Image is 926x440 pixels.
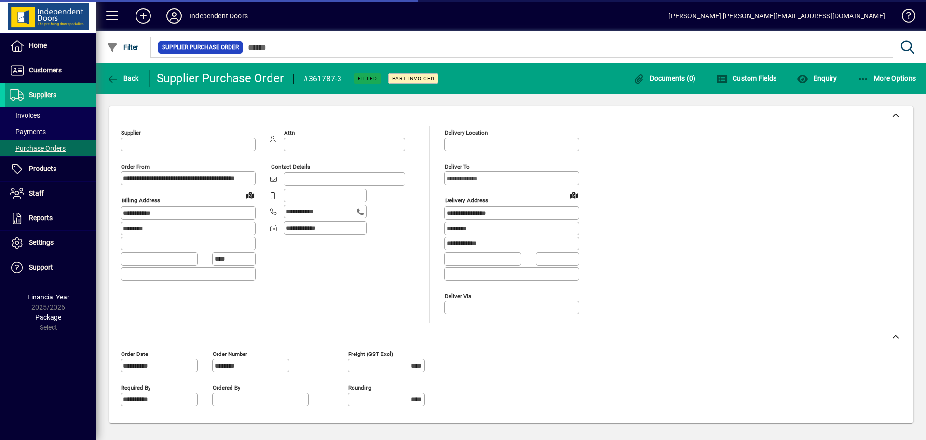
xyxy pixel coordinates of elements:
button: Back [104,70,141,87]
button: More Options [855,70,919,87]
a: Reports [5,206,96,230]
a: Products [5,157,96,181]
span: Documents (0) [633,74,696,82]
app-page-header-button: Back [96,70,150,87]
span: Financial Year [27,293,69,301]
div: Independent Doors [190,8,248,24]
mat-label: Deliver via [445,292,471,299]
span: Back [107,74,139,82]
mat-label: Deliver To [445,163,470,170]
span: Suppliers [29,91,56,99]
a: Settings [5,231,96,255]
button: Filter [104,39,141,56]
a: Staff [5,182,96,206]
a: Home [5,34,96,58]
mat-label: Order from [121,163,150,170]
span: More Options [858,74,916,82]
a: View on map [243,187,258,202]
button: Custom Fields [714,70,779,87]
span: Invoices [10,112,40,119]
mat-label: Delivery Location [445,129,488,136]
span: Home [29,42,47,49]
span: Reports [29,214,53,222]
div: [PERSON_NAME] [PERSON_NAME][EMAIL_ADDRESS][DOMAIN_NAME] [668,8,885,24]
a: Invoices [5,107,96,124]
a: Payments [5,124,96,140]
mat-label: Rounding [348,384,371,391]
button: Add [128,7,159,25]
span: Enquiry [797,74,837,82]
span: Customers [29,66,62,74]
button: Documents (0) [631,70,698,87]
span: Package [35,313,61,321]
mat-label: Order number [213,350,247,357]
span: Supplier Purchase Order [162,43,239,52]
button: Profile [159,7,190,25]
mat-label: Supplier [121,129,141,136]
span: Custom Fields [716,74,777,82]
span: Products [29,165,56,172]
mat-label: Order date [121,350,148,357]
mat-label: Required by [121,384,150,391]
a: View on map [566,187,582,202]
span: Filter [107,43,139,51]
span: Filled [358,75,377,82]
button: Enquiry [794,70,839,87]
mat-label: Freight (GST excl) [348,350,393,357]
span: Part Invoiced [392,75,435,82]
mat-label: Attn [284,129,295,136]
div: Supplier Purchase Order [157,71,284,86]
a: Customers [5,58,96,83]
span: Staff [29,189,44,197]
span: Payments [10,128,46,136]
span: Settings [29,239,54,246]
a: Purchase Orders [5,140,96,156]
span: Purchase Orders [10,144,66,152]
mat-label: Ordered by [213,384,240,391]
div: #361787-3 [303,71,341,86]
a: Knowledge Base [895,2,914,33]
a: Support [5,255,96,280]
span: Support [29,263,53,271]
